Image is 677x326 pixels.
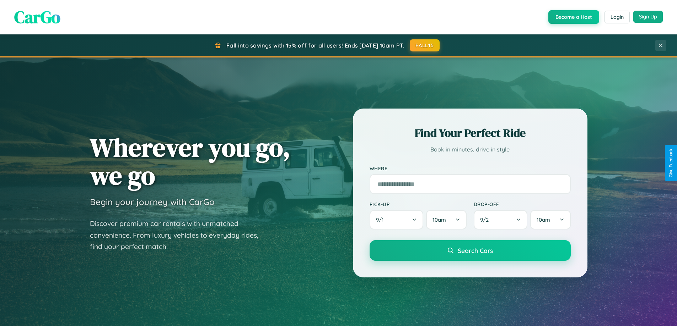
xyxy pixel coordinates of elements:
button: 10am [426,210,466,230]
button: 9/1 [370,210,424,230]
span: 9 / 1 [376,216,387,223]
span: Search Cars [458,247,493,254]
p: Book in minutes, drive in style [370,144,571,155]
h2: Find Your Perfect Ride [370,125,571,141]
span: 10am [537,216,550,223]
button: Login [605,11,630,23]
button: 10am [530,210,570,230]
label: Pick-up [370,201,467,207]
span: 10am [432,216,446,223]
label: Drop-off [474,201,571,207]
button: Search Cars [370,240,571,261]
button: 9/2 [474,210,528,230]
h1: Wherever you go, we go [90,133,290,189]
span: CarGo [14,5,60,29]
label: Where [370,165,571,171]
h3: Begin your journey with CarGo [90,197,215,207]
p: Discover premium car rentals with unmatched convenience. From luxury vehicles to everyday rides, ... [90,218,268,253]
button: Sign Up [633,11,663,23]
button: Become a Host [548,10,599,24]
div: Give Feedback [668,149,673,177]
span: Fall into savings with 15% off for all users! Ends [DATE] 10am PT. [226,42,404,49]
button: FALL15 [410,39,440,51]
span: 9 / 2 [480,216,492,223]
